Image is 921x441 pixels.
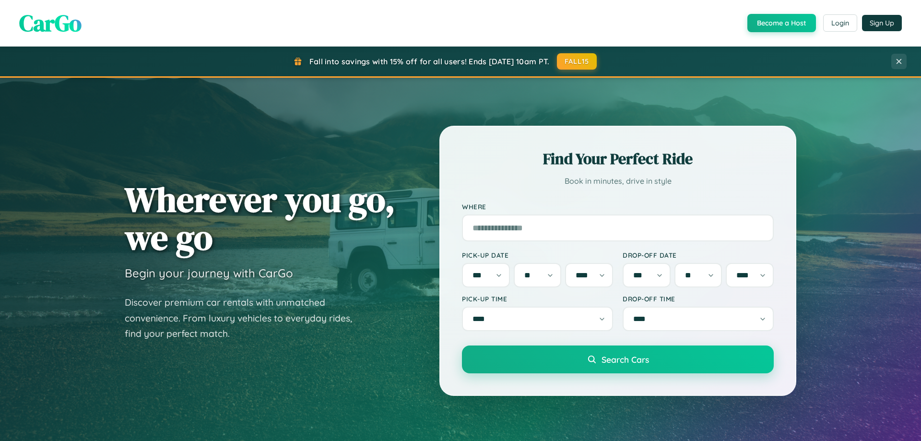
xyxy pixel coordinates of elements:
button: Become a Host [747,14,816,32]
p: Book in minutes, drive in style [462,174,774,188]
button: Sign Up [862,15,902,31]
label: Where [462,203,774,211]
label: Drop-off Date [623,251,774,259]
label: Drop-off Time [623,295,774,303]
label: Pick-up Time [462,295,613,303]
button: Login [823,14,857,32]
span: Fall into savings with 15% off for all users! Ends [DATE] 10am PT. [309,57,550,66]
span: CarGo [19,7,82,39]
button: FALL15 [557,53,597,70]
button: Search Cars [462,346,774,373]
h1: Wherever you go, we go [125,180,395,256]
p: Discover premium car rentals with unmatched convenience. From luxury vehicles to everyday rides, ... [125,295,365,342]
label: Pick-up Date [462,251,613,259]
span: Search Cars [602,354,649,365]
h3: Begin your journey with CarGo [125,266,293,280]
h2: Find Your Perfect Ride [462,148,774,169]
